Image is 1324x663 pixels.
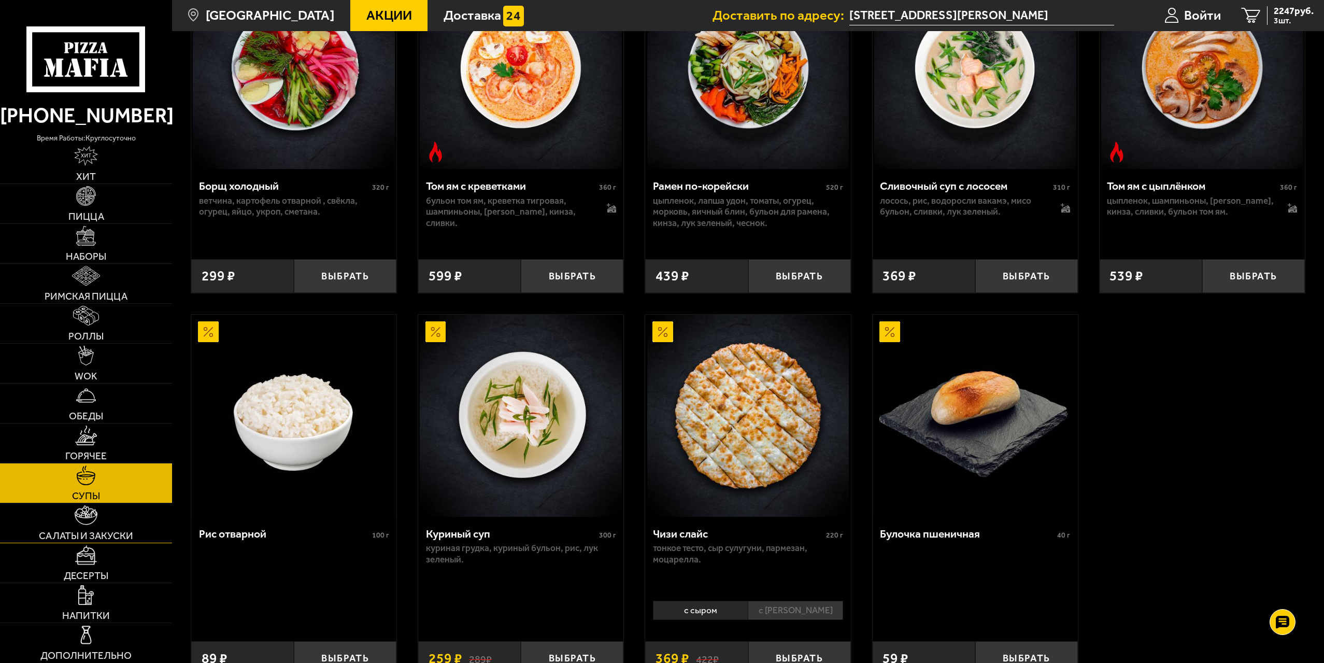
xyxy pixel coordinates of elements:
[874,315,1076,517] img: Булочка пшеничная
[294,259,396,293] button: Выбрать
[72,491,100,501] span: Супы
[1184,9,1221,22] span: Войти
[748,259,851,293] button: Выбрать
[653,543,843,565] p: тонкое тесто, сыр сулугуни, пармезан, моцарелла.
[521,259,623,293] button: Выбрать
[1107,195,1274,218] p: цыпленок, шампиньоны, [PERSON_NAME], кинза, сливки, бульон том ям.
[1280,183,1297,192] span: 360 г
[826,183,843,192] span: 520 г
[1109,269,1143,283] span: 539 ₽
[748,601,843,620] li: с [PERSON_NAME]
[975,259,1078,293] button: Выбрать
[69,411,103,421] span: Обеды
[1274,6,1314,16] span: 2247 руб.
[645,315,850,517] a: АкционныйЧизи слайс
[199,195,389,218] p: ветчина, картофель отварной , свёкла, огурец, яйцо, укроп, сметана.
[62,611,110,620] span: Напитки
[653,601,748,620] li: с сыром
[198,321,219,342] img: Акционный
[39,531,133,541] span: Салаты и закуски
[193,315,395,517] img: Рис отварной
[199,527,369,541] div: Рис отварной
[652,321,673,342] img: Акционный
[199,179,369,193] div: Борщ холодный
[206,9,334,22] span: [GEOGRAPHIC_DATA]
[1053,183,1070,192] span: 310 г
[653,527,823,541] div: Чизи слайс
[1106,142,1127,162] img: Острое блюдо
[1107,179,1277,193] div: Том ям с цыплёнком
[425,321,446,342] img: Акционный
[426,527,596,541] div: Куриный суп
[372,531,389,540] span: 100 г
[647,315,849,517] img: Чизи слайс
[75,371,97,381] span: WOK
[426,543,616,565] p: куриная грудка, куриный бульон, рис, лук зеленый.
[653,195,843,229] p: цыпленок, лапша удон, томаты, огурец, морковь, яичный блин, бульон для рамена, кинза, лук зеленый...
[656,269,689,283] span: 439 ₽
[880,179,1050,193] div: Сливочный суп с лососем
[68,211,104,221] span: Пицца
[599,183,616,192] span: 360 г
[426,195,593,229] p: бульон том ям, креветка тигровая, шампиньоны, [PERSON_NAME], кинза, сливки.
[503,6,524,26] img: 15daf4d41897b9f0e9f617042186c801.svg
[826,531,843,540] span: 220 г
[880,195,1047,218] p: лосось, рис, водоросли вакамэ, мисо бульон, сливки, лук зеленый.
[645,596,850,631] div: 0
[444,9,501,22] span: Доставка
[1202,259,1305,293] button: Выбрать
[599,531,616,540] span: 300 г
[849,6,1114,25] span: улица Маршала Новикова, 7, подъезд 2
[713,9,849,22] span: Доставить по адресу:
[849,6,1114,25] input: Ваш адрес доставки
[426,179,596,193] div: Том ям с креветками
[68,331,104,341] span: Роллы
[653,179,823,193] div: Рамен по-корейски
[64,571,108,581] span: Десерты
[202,269,235,283] span: 299 ₽
[882,269,916,283] span: 369 ₽
[880,527,1055,541] div: Булочка пшеничная
[425,142,446,162] img: Острое блюдо
[420,315,622,517] img: Куриный суп
[76,172,96,181] span: Хит
[45,291,127,301] span: Римская пицца
[372,183,389,192] span: 320 г
[873,315,1078,517] a: АкционныйБулочка пшеничная
[879,321,900,342] img: Акционный
[418,315,623,517] a: АкционныйКуриный суп
[366,9,412,22] span: Акции
[66,251,106,261] span: Наборы
[40,651,132,660] span: Дополнительно
[1057,531,1070,540] span: 40 г
[65,451,107,461] span: Горячее
[429,269,462,283] span: 599 ₽
[191,315,396,517] a: АкционныйРис отварной
[1274,17,1314,25] span: 3 шт.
